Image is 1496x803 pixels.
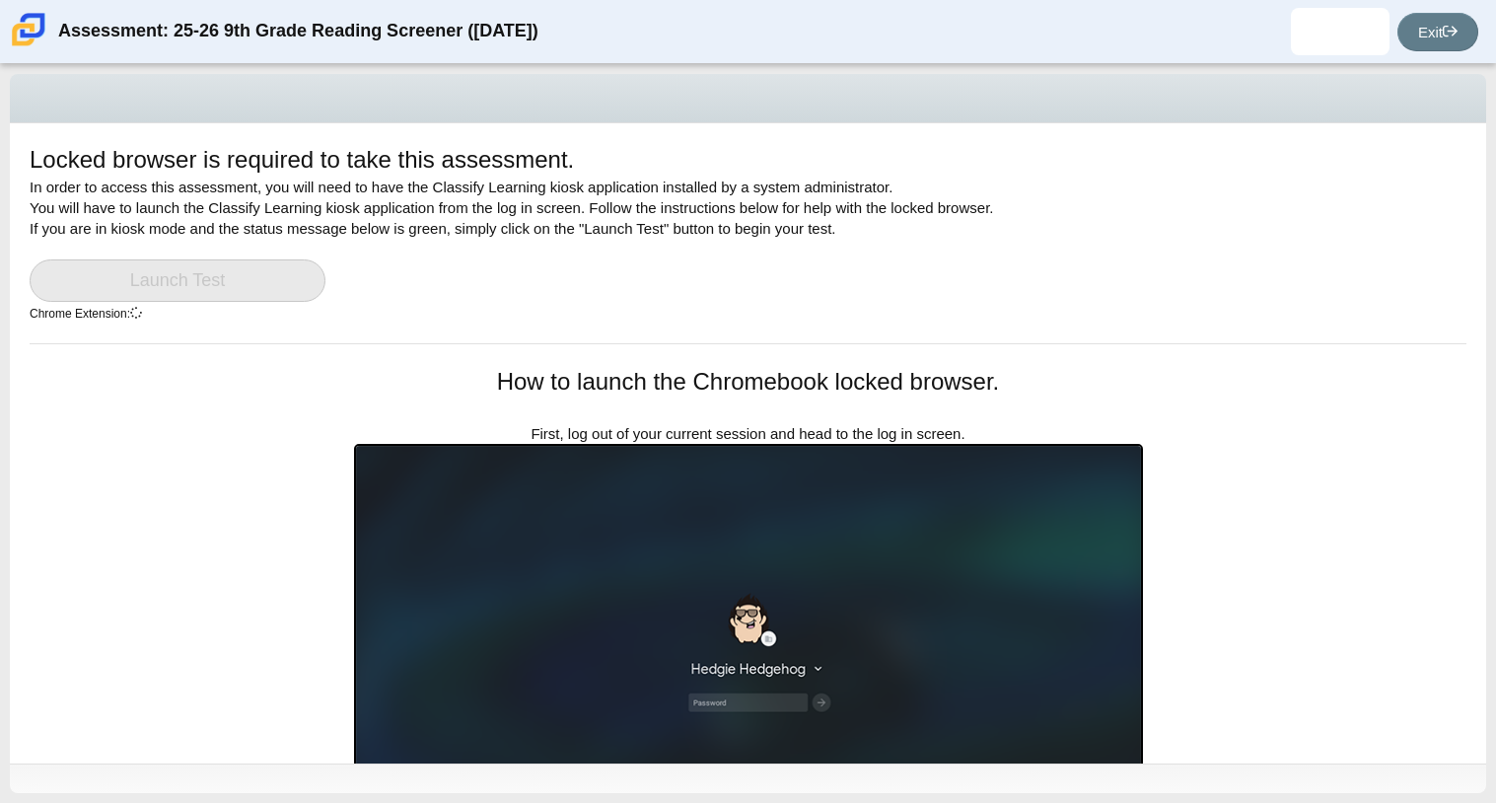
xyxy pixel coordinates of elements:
div: Assessment: 25-26 9th Grade Reading Screener ([DATE]) [58,8,538,55]
a: Launch Test [30,259,325,302]
h1: Locked browser is required to take this assessment. [30,143,574,177]
a: Carmen School of Science & Technology [8,36,49,53]
a: Exit [1397,13,1478,51]
h1: How to launch the Chromebook locked browser. [354,365,1143,399]
img: zalyn.smith-brown.ryxIIb [1324,16,1356,47]
small: Chrome Extension: [30,307,142,321]
div: In order to access this assessment, you will need to have the Classify Learning kiosk application... [30,143,1466,343]
img: Carmen School of Science & Technology [8,9,49,50]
